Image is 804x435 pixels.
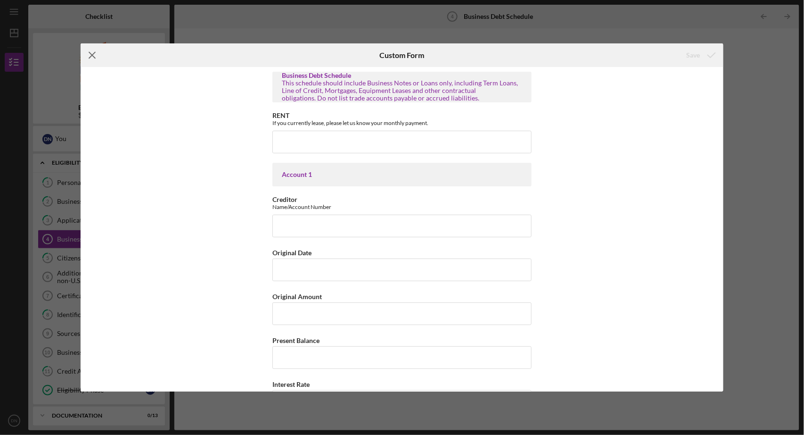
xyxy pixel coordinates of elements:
[677,46,723,65] button: Save
[282,171,522,178] div: Account 1
[272,195,297,203] label: Creditor
[272,203,532,210] div: Name/Account Number
[380,51,425,59] h6: Custom Form
[272,380,310,388] label: Interest Rate
[272,293,322,301] label: Original Amount
[282,72,522,79] div: Business Debt Schedule
[686,46,700,65] div: Save
[282,79,522,102] div: This schedule should include Business Notes or Loans only, including Term Loans, Line of Credit, ...
[272,111,289,119] label: RENT
[272,249,312,257] label: Original Date
[272,119,532,126] div: If you currently lease, please let us know your monthly payment.
[272,336,320,344] label: Present Balance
